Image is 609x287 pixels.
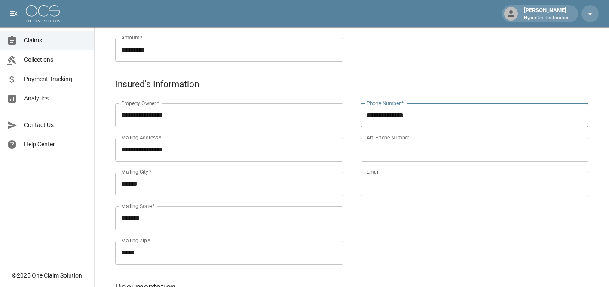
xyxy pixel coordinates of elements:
span: Collections [24,55,87,64]
p: HyperDry Restoration [524,15,569,22]
div: [PERSON_NAME] [520,6,573,21]
label: Phone Number [367,100,404,107]
div: © 2025 One Claim Solution [12,271,82,280]
label: Mailing City [121,168,152,175]
button: open drawer [5,5,22,22]
span: Claims [24,36,87,45]
span: Contact Us [24,121,87,130]
label: Mailing Zip [121,237,150,244]
label: Property Owner [121,100,159,107]
span: Help Center [24,140,87,149]
span: Analytics [24,94,87,103]
label: Amount [121,34,143,41]
img: ocs-logo-white-transparent.png [26,5,60,22]
label: Mailing Address [121,134,161,141]
label: Mailing State [121,202,155,210]
label: Email [367,168,379,175]
span: Payment Tracking [24,75,87,84]
label: Alt. Phone Number [367,134,409,141]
